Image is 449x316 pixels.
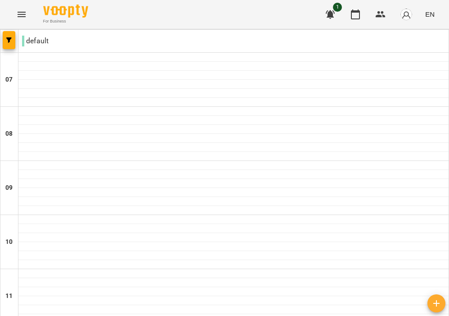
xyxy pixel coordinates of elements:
[5,291,13,301] h6: 11
[5,183,13,193] h6: 09
[22,36,49,46] p: default
[5,237,13,247] h6: 10
[333,3,342,12] span: 1
[43,18,88,24] span: For Business
[5,129,13,139] h6: 08
[425,9,435,19] span: EN
[400,8,413,21] img: avatar_s.png
[11,4,32,25] button: Menu
[422,6,438,23] button: EN
[43,5,88,18] img: Voopty Logo
[5,75,13,85] h6: 07
[427,294,445,312] button: Add lesson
